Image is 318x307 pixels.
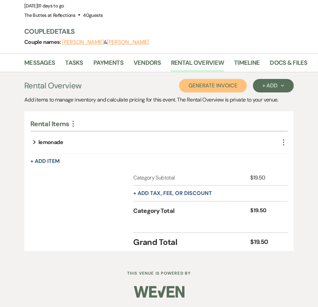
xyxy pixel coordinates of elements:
[37,3,64,9] span: |
[134,58,161,72] a: Vendors
[133,206,250,216] div: Category Total
[38,3,64,9] span: 11 days to go
[30,159,60,164] button: + Add Item
[83,12,103,18] span: 40 guests
[253,79,294,92] button: + Add
[179,79,247,92] button: Generate Invoice
[262,83,284,88] div: + Add
[133,236,250,248] div: Grand Total
[30,140,38,145] button: expand
[24,58,55,72] a: Messages
[30,119,280,128] div: Rental Items
[24,3,64,9] span: [DATE]
[133,191,212,196] button: + Add tax, fee, or discount
[134,282,184,305] img: Weven Logo
[250,238,280,247] div: $19.50
[24,27,311,36] h3: Couple Details
[234,58,260,72] a: Timeline
[270,58,307,72] a: Docs & Files
[24,80,81,92] h3: Rental Overview
[65,58,83,72] a: Tasks
[24,38,62,46] span: Couple names:
[38,138,63,146] div: lemonade
[62,39,104,45] button: [PERSON_NAME]
[250,206,280,216] div: $19.50
[250,174,280,182] div: $19.50
[93,58,123,72] a: Payments
[171,58,224,72] a: Rental Overview
[24,12,75,18] span: The Buttes at Reflections
[107,39,149,45] button: [PERSON_NAME]
[24,96,294,104] div: Add items to manage inventory and calculate pricing for this event. The Rental Overview is privat...
[133,174,250,182] div: Category Subtotal
[62,39,149,45] span: &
